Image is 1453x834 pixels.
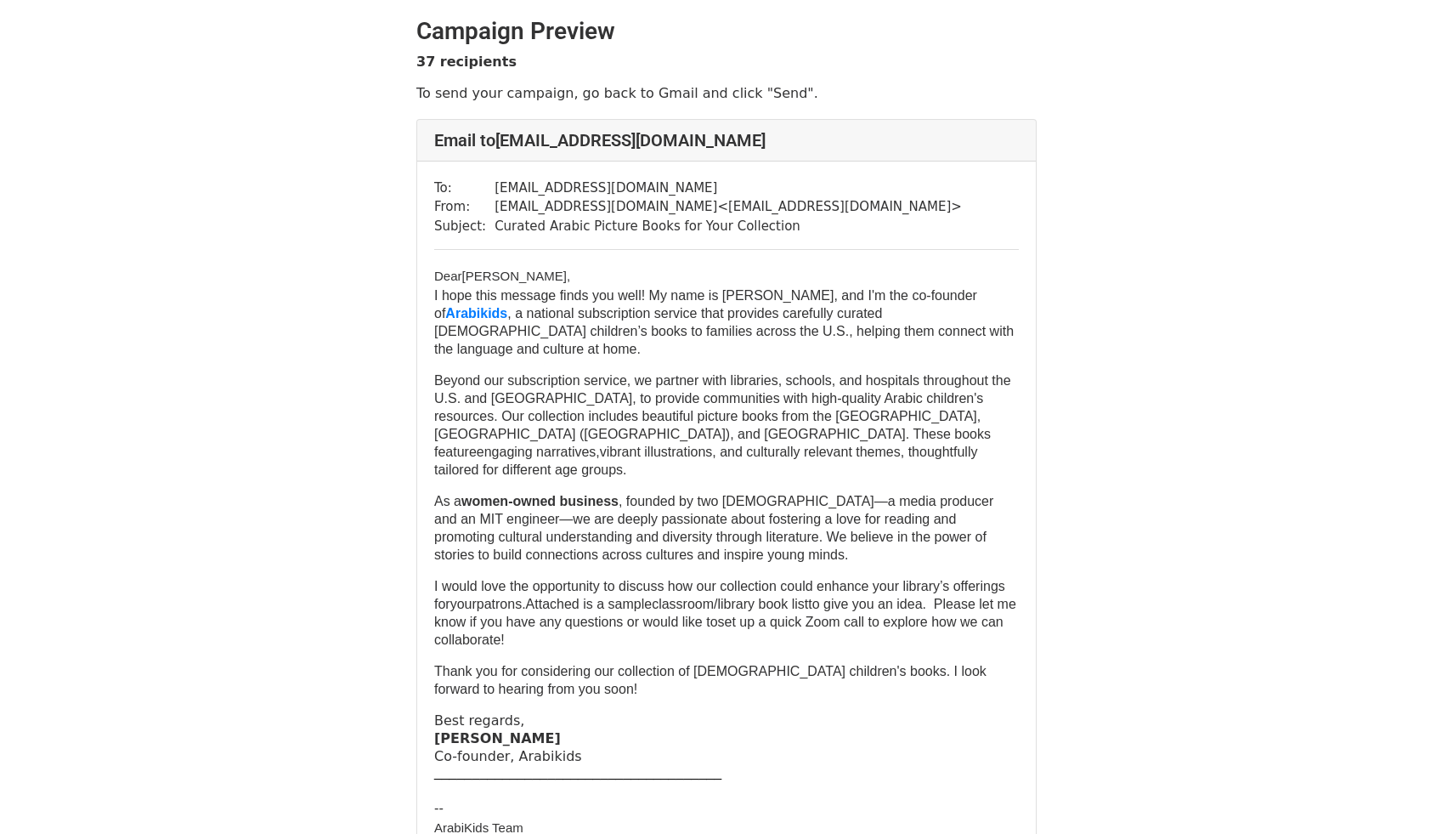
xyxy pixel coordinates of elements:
[416,84,1037,102] p: To send your campaign, go back to Gmail and click "Send".
[477,445,600,459] span: engaging narratives,
[434,765,661,780] span: ______________________________
[495,217,962,236] td: Curated Arabic Picture Books for Your Collection
[434,597,1016,629] span: to give you an idea. Please let me know if you have any questions or would like to
[434,445,977,477] span: vibrant illustrations, and culturally relevant themes, thoughtfully tailored for different age gr...
[534,597,652,611] span: ttached is a sample
[461,494,619,508] strong: women-owned business
[434,179,495,198] td: To:
[434,288,1014,356] font: I hope this message finds you well! My name is [PERSON_NAME], and I'm the co-founder of , a natio...
[434,269,570,283] span: Dear ,
[434,712,1019,765] p: Best regards, Co-founder, Arabikids
[661,765,721,780] span: ________
[495,179,962,198] td: [EMAIL_ADDRESS][DOMAIN_NAME]
[434,494,993,562] font: As a , founded by two [DEMOGRAPHIC_DATA]—a media producer and an MIT engineer—we are deeply passi...
[450,597,477,611] span: your
[434,373,1011,459] font: Beyond our subscription service, we partner with libraries, schools, and hospitals throughout the...
[416,17,1037,46] h2: Campaign Preview
[416,54,517,70] strong: 37 recipients
[434,730,561,746] strong: [PERSON_NAME]
[434,130,1019,150] h4: Email to [EMAIL_ADDRESS][DOMAIN_NAME]
[434,664,987,696] font: Thank you for considering our collection of [DEMOGRAPHIC_DATA] children's books. I look forward t...
[495,197,962,217] td: [EMAIL_ADDRESS][DOMAIN_NAME] < [EMAIL_ADDRESS][DOMAIN_NAME] >
[434,579,1016,647] font: I would love the opportunity to discuss how our collection could enhance your library’s offerings...
[462,269,567,283] span: ​[PERSON_NAME]
[434,197,495,217] td: From:
[445,306,507,321] a: Arabikids
[434,217,495,236] td: Subject:
[434,801,444,816] span: --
